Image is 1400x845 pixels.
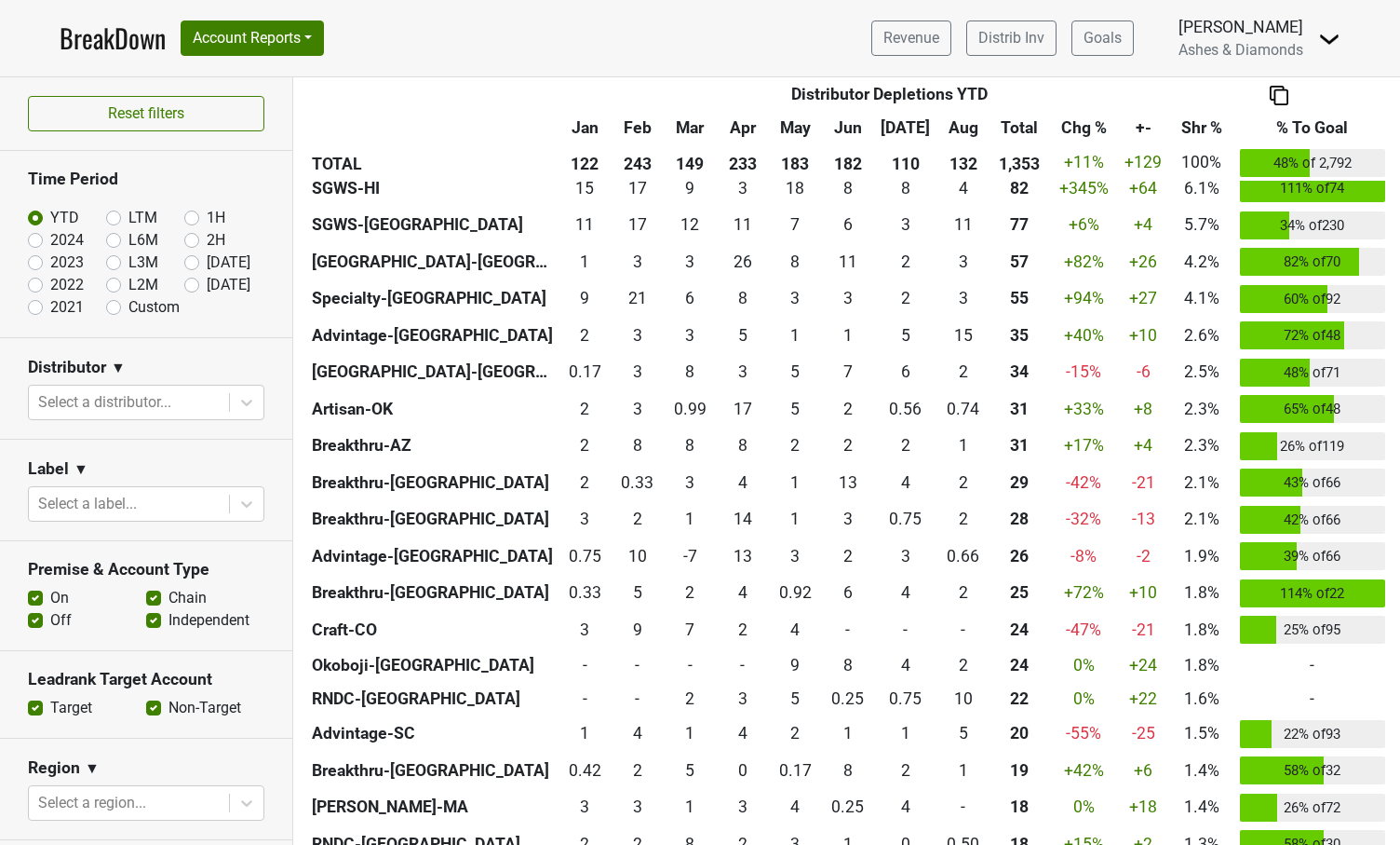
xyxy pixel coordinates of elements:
th: Feb: activate to sort column ascending [611,111,664,144]
label: YTD [50,207,79,229]
div: 11 [941,212,985,237]
th: Apr: activate to sort column ascending [716,111,769,144]
td: 9.25 [664,170,717,207]
button: Account Reports [181,20,324,56]
td: 4.92 [716,317,769,354]
td: 0.56 [874,390,937,428]
div: 4 [941,176,985,200]
td: 2.57 [664,317,717,354]
div: 0.33 [615,470,659,495]
th: 77.243 [989,207,1049,244]
td: 2.6% [1168,317,1235,354]
div: 1 [941,433,985,457]
td: 2.5% [1168,354,1235,391]
td: 17.75 [769,170,822,207]
th: 28.669 [989,464,1049,501]
div: 2 [879,286,933,310]
td: 5.25 [769,390,822,428]
div: -21 [1123,470,1164,495]
td: 1.5 [874,428,937,465]
div: +8 [1123,397,1164,421]
div: 0.75 [879,507,933,531]
th: Breakthru-[GEOGRAPHIC_DATA] [307,464,559,501]
th: 82.333 [989,170,1049,207]
th: [GEOGRAPHIC_DATA]-[GEOGRAPHIC_DATA] [307,354,559,391]
th: Total: activate to sort column ascending [989,111,1049,144]
div: 3 [941,286,985,310]
td: 21.167 [611,280,664,318]
th: Advintage-[GEOGRAPHIC_DATA] [307,317,559,354]
label: L2M [128,274,158,296]
span: ▼ [74,458,88,481]
div: 4 [720,470,764,495]
label: 2024 [50,229,84,252]
div: 3 [615,323,659,348]
td: +94 % [1049,280,1118,318]
div: 14 [720,507,764,531]
th: 57.416 [989,243,1049,280]
th: 1,353 [989,144,1049,182]
div: +10 [1123,323,1164,348]
td: 6.165 [874,354,937,391]
div: 2 [563,433,607,457]
th: Specialty-[GEOGRAPHIC_DATA] [307,280,559,318]
td: 14.583 [559,170,612,207]
td: 1.252 [664,501,717,538]
h3: Distributor [28,358,106,377]
label: L6M [128,229,158,252]
td: +82 % [1049,243,1118,280]
div: 3 [563,507,607,531]
div: 7 [774,212,817,237]
div: 3 [720,360,764,384]
div: 1 [774,507,817,531]
th: Breakthru-AZ [307,428,559,465]
th: 132 [937,144,990,182]
td: +6 % [1049,207,1118,244]
td: 2.25 [559,390,612,428]
div: 2 [774,433,817,457]
div: 8 [826,176,869,200]
div: 1 [563,250,607,274]
th: Jul: activate to sort column ascending [874,111,937,144]
td: 26.083 [716,243,769,280]
img: Dropdown Menu [1318,28,1340,50]
td: 2.166 [874,280,937,318]
td: 2.084 [611,501,664,538]
td: 2.1% [1168,501,1235,538]
div: 17 [720,397,764,421]
th: Breakthru-[GEOGRAPHIC_DATA] [307,501,559,538]
td: 6.1% [1168,170,1235,207]
a: BreakDown [60,19,166,58]
div: 82 [994,176,1044,200]
td: 4.2% [1168,243,1235,280]
div: -13 [1123,507,1164,531]
th: Chg %: activate to sort column ascending [1049,111,1118,144]
a: Revenue [871,20,951,56]
label: Independent [168,609,249,632]
label: [DATE] [207,274,250,296]
td: 13.92 [716,501,769,538]
label: 2H [207,229,225,252]
td: 0.75 [559,538,612,575]
th: Artisan-OK [307,390,559,428]
th: 33.990 [989,354,1049,391]
img: Copy to clipboard [1270,86,1288,105]
div: 3 [826,286,869,310]
th: [GEOGRAPHIC_DATA]-[GEOGRAPHIC_DATA] [307,243,559,280]
td: 2.665 [611,354,664,391]
div: 28 [994,507,1044,531]
td: +33 % [1049,390,1118,428]
td: 5.582 [821,207,874,244]
div: 15 [941,323,985,348]
div: 10 [615,544,659,568]
td: 2.1% [1168,464,1235,501]
div: 11 [720,212,764,237]
label: 2021 [50,296,84,319]
div: 11 [563,212,607,237]
span: +129 [1124,154,1162,172]
div: 11 [826,250,869,274]
td: 0.165 [559,354,612,391]
label: Target [50,697,92,719]
div: -6 [1123,360,1164,384]
td: 2.3% [1168,390,1235,428]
